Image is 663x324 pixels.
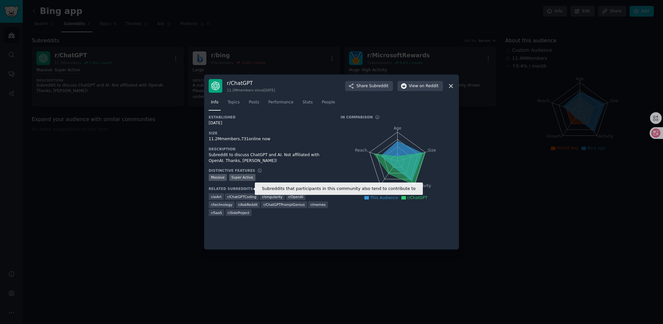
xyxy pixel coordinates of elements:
[209,120,331,126] div: [DATE]
[211,100,218,105] span: Info
[268,100,293,105] span: Performance
[364,184,379,188] tspan: Growth
[209,97,221,111] a: Info
[322,100,335,105] span: People
[209,136,331,142] div: 11.2M members, 731 online now
[238,202,258,207] span: r/ AskReddit
[300,97,315,111] a: Stats
[209,115,331,119] h3: Established
[428,148,436,153] tspan: Size
[246,97,261,111] a: Posts
[227,88,275,92] div: 11.2M members since [DATE]
[341,115,373,119] h3: In Comparison
[394,126,401,130] tspan: Age
[211,195,222,199] span: r/ aiArt
[209,174,227,181] div: Massive
[420,83,438,89] span: on Reddit
[209,186,253,191] h3: Related Subreddits
[266,97,296,111] a: Performance
[416,184,431,188] tspan: Activity
[227,195,256,199] span: r/ ChatGPTCoding
[249,100,259,105] span: Posts
[209,131,331,135] h3: Size
[397,81,443,91] button: Viewon Reddit
[303,100,313,105] span: Stats
[229,174,255,181] div: Super Active
[319,97,337,111] a: People
[357,83,388,89] span: Share
[409,83,438,89] span: View
[209,152,331,164] div: Subreddit to discuss ChatGPT and AI. Not affiliated with OpenAI. Thanks, [PERSON_NAME]!
[225,97,242,111] a: Topics
[211,202,232,207] span: r/ technology
[369,83,388,89] span: Subreddit
[209,168,255,173] h3: Distinctive Features
[227,80,275,87] h3: r/ ChatGPT
[288,195,303,199] span: r/ OpenAI
[310,202,326,207] span: r/ memes
[370,196,398,200] span: This Audience
[263,202,305,207] span: r/ ChatGPTPromptGenius
[262,195,282,199] span: r/ singularity
[227,100,240,105] span: Topics
[355,148,367,153] tspan: Reach
[407,196,427,200] span: r/ChatGPT
[209,79,222,93] img: ChatGPT
[228,210,250,215] span: r/ SideProject
[209,147,331,151] h3: Description
[211,210,222,215] span: r/ SaaS
[345,81,393,91] button: ShareSubreddit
